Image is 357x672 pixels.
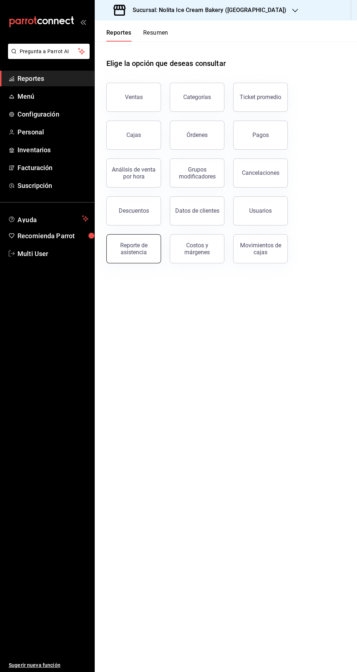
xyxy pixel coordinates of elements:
button: Usuarios [233,196,288,225]
button: Movimientos de cajas [233,234,288,263]
button: Órdenes [170,121,224,150]
span: Reportes [17,74,89,83]
div: Datos de clientes [175,207,219,214]
span: Recomienda Parrot [17,231,89,241]
div: Cancelaciones [242,169,279,176]
div: Grupos modificadores [174,166,220,180]
button: Categorías [170,83,224,112]
button: Análisis de venta por hora [106,158,161,188]
span: Suscripción [17,181,89,190]
span: Pregunta a Parrot AI [20,48,78,55]
div: Reporte de asistencia [111,242,156,256]
div: Análisis de venta por hora [111,166,156,180]
div: Órdenes [187,131,208,138]
div: Descuentos [119,207,149,214]
button: Datos de clientes [170,196,224,225]
span: Menú [17,91,89,101]
div: Cajas [126,131,141,138]
span: Sugerir nueva función [9,661,89,669]
span: Configuración [17,109,89,119]
div: Usuarios [249,207,272,214]
div: Ventas [125,94,143,101]
button: Reporte de asistencia [106,234,161,263]
button: Grupos modificadores [170,158,224,188]
span: Multi User [17,249,89,259]
button: Descuentos [106,196,161,225]
h1: Elige la opción que deseas consultar [106,58,226,69]
span: Inventarios [17,145,89,155]
button: Ticket promedio [233,83,288,112]
div: Pagos [252,131,269,138]
button: Resumen [143,29,168,42]
div: Movimientos de cajas [238,242,283,256]
div: Categorías [183,94,211,101]
span: Facturación [17,163,89,173]
h3: Sucursal: Nolita Ice Cream Bakery ([GEOGRAPHIC_DATA]) [127,6,286,15]
button: open_drawer_menu [80,19,86,25]
div: Ticket promedio [240,94,281,101]
button: Costos y márgenes [170,234,224,263]
div: navigation tabs [106,29,168,42]
span: Ayuda [17,214,79,223]
button: Pagos [233,121,288,150]
button: Reportes [106,29,132,42]
button: Ventas [106,83,161,112]
button: Cancelaciones [233,158,288,188]
div: Costos y márgenes [174,242,220,256]
span: Personal [17,127,89,137]
a: Pregunta a Parrot AI [5,53,90,60]
button: Pregunta a Parrot AI [8,44,90,59]
button: Cajas [106,121,161,150]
